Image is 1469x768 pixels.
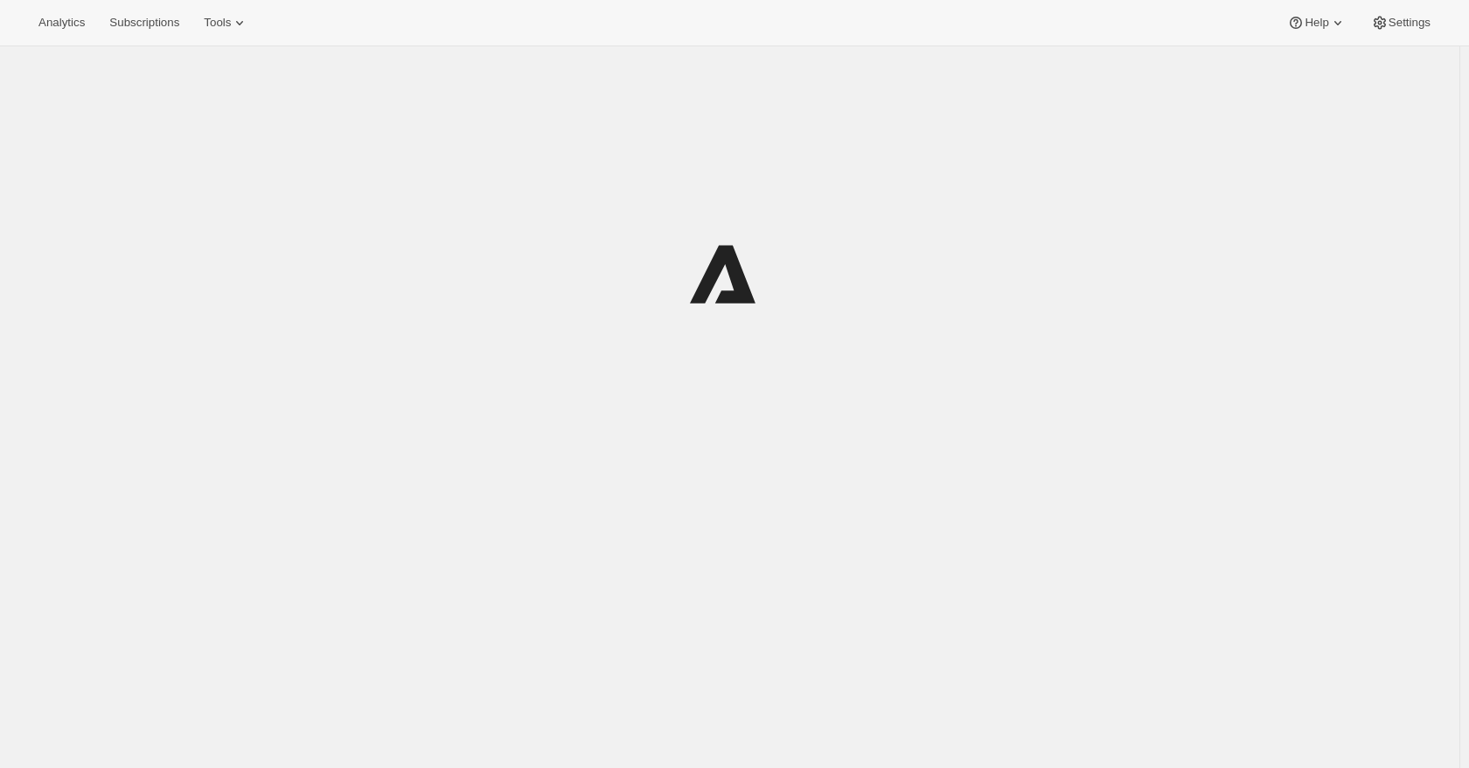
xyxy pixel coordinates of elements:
button: Subscriptions [99,10,190,35]
button: Analytics [28,10,95,35]
span: Help [1305,16,1328,30]
span: Settings [1389,16,1431,30]
button: Help [1277,10,1356,35]
span: Subscriptions [109,16,179,30]
button: Settings [1361,10,1441,35]
span: Analytics [38,16,85,30]
span: Tools [204,16,231,30]
button: Tools [193,10,259,35]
